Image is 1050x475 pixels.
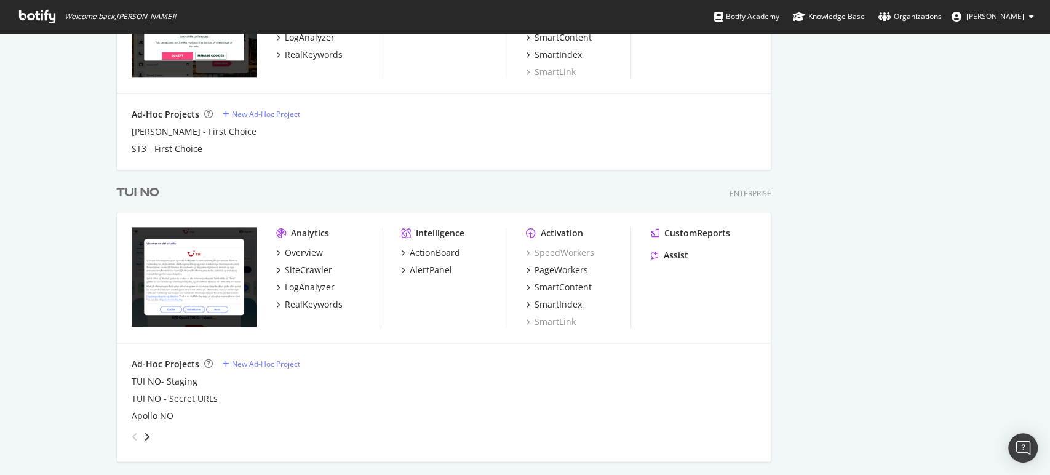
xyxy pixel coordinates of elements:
[535,298,582,311] div: SmartIndex
[410,247,460,259] div: ActionBoard
[132,358,199,370] div: Ad-Hoc Projects
[664,249,688,261] div: Assist
[232,109,300,119] div: New Ad-Hoc Project
[143,431,151,443] div: angle-right
[285,247,323,259] div: Overview
[132,227,257,327] img: tui.no
[651,227,730,239] a: CustomReports
[285,49,343,61] div: RealKeywords
[232,359,300,369] div: New Ad-Hoc Project
[541,227,583,239] div: Activation
[132,393,218,405] a: TUI NO - Secret URLs
[116,184,164,202] a: TUI NO
[416,227,464,239] div: Intelligence
[132,126,257,138] a: [PERSON_NAME] - First Choice
[526,298,582,311] a: SmartIndex
[526,31,592,44] a: SmartContent
[526,66,576,78] a: SmartLink
[291,227,329,239] div: Analytics
[132,375,197,388] a: TUI NO- Staging
[1008,433,1038,463] div: Open Intercom Messenger
[276,264,332,276] a: SiteCrawler
[223,359,300,369] a: New Ad-Hoc Project
[535,281,592,293] div: SmartContent
[276,31,335,44] a: LogAnalyzer
[132,410,173,422] a: Apollo NO
[285,264,332,276] div: SiteCrawler
[276,247,323,259] a: Overview
[276,298,343,311] a: RealKeywords
[714,10,779,23] div: Botify Academy
[285,298,343,311] div: RealKeywords
[132,143,202,155] a: ST3 - First Choice
[401,247,460,259] a: ActionBoard
[526,316,576,328] a: SmartLink
[116,184,159,202] div: TUI NO
[526,264,588,276] a: PageWorkers
[132,108,199,121] div: Ad-Hoc Projects
[793,10,865,23] div: Knowledge Base
[535,264,588,276] div: PageWorkers
[276,281,335,293] a: LogAnalyzer
[942,7,1044,26] button: [PERSON_NAME]
[223,109,300,119] a: New Ad-Hoc Project
[285,31,335,44] div: LogAnalyzer
[65,12,176,22] span: Welcome back, [PERSON_NAME] !
[535,31,592,44] div: SmartContent
[127,427,143,447] div: angle-left
[285,281,335,293] div: LogAnalyzer
[276,49,343,61] a: RealKeywords
[966,11,1024,22] span: Kristiina Halme
[401,264,452,276] a: AlertPanel
[526,281,592,293] a: SmartContent
[878,10,942,23] div: Organizations
[730,188,771,199] div: Enterprise
[651,249,688,261] a: Assist
[535,49,582,61] div: SmartIndex
[664,227,730,239] div: CustomReports
[526,49,582,61] a: SmartIndex
[526,247,594,259] a: SpeedWorkers
[410,264,452,276] div: AlertPanel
